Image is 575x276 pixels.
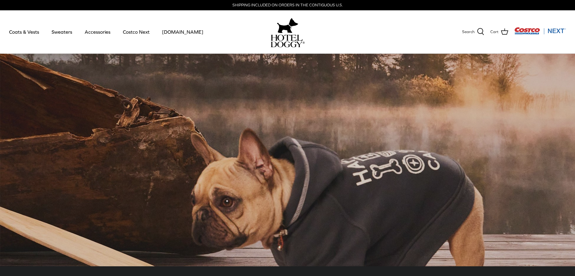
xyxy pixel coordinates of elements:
[157,22,209,42] a: [DOMAIN_NAME]
[117,22,155,42] a: Costco Next
[4,22,45,42] a: Coats & Vests
[514,27,566,35] img: Costco Next
[271,16,305,47] a: hoteldoggy.com hoteldoggycom
[462,29,475,35] span: Search
[271,35,305,47] img: hoteldoggycom
[79,22,116,42] a: Accessories
[462,28,484,36] a: Search
[277,16,298,35] img: hoteldoggy.com
[46,22,78,42] a: Sweaters
[490,29,499,35] span: Cart
[514,31,566,36] a: Visit Costco Next
[490,28,508,36] a: Cart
